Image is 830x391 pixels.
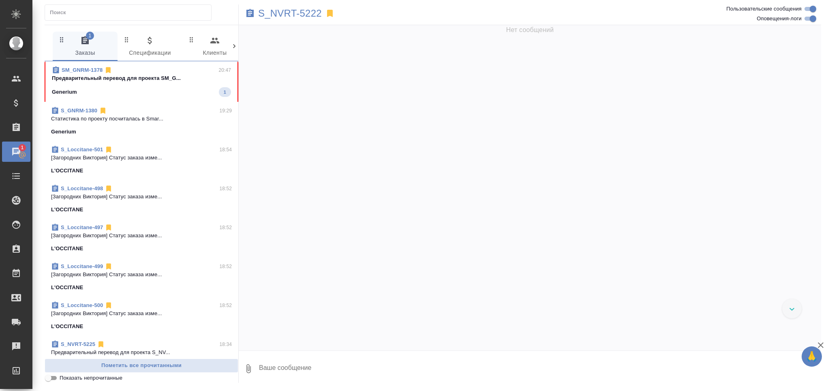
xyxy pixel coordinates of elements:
[45,102,238,141] div: S_GNRM-138019:29Cтатистика по проекту посчиталась в Smar...Generium
[61,263,103,269] a: S_Loccitane-499
[122,36,178,58] span: Спецификации
[61,185,103,191] a: S_Loccitane-498
[45,61,238,102] div: SM_GNRM-137820:47Предварительный перевод для проекта SM_G...Generium1
[104,66,112,74] svg: Отписаться
[218,66,231,74] p: 20:47
[61,224,103,230] a: S_Loccitane-497
[51,348,232,357] p: Предварительный перевод для проекта S_NV...
[51,309,232,318] p: [Загородних Виктория] Статус заказа изме...
[60,374,122,382] span: Показать непрочитанные
[51,206,83,214] p: L'OCCITANE
[51,115,232,123] p: Cтатистика по проекту посчиталась в Smar...
[123,36,130,43] svg: Зажми и перетащи, чтобы поменять порядок вкладок
[58,36,113,58] span: Заказы
[105,301,113,309] svg: Отписаться
[45,180,238,219] div: S_Loccitane-49818:52[Загородних Виктория] Статус заказа изме...L'OCCITANE
[802,346,822,367] button: 🙏
[51,232,232,240] p: [Загородних Виктория] Статус заказа изме...
[219,146,232,154] p: 18:54
[51,271,232,279] p: [Загородних Виктория] Статус заказа изме...
[105,146,113,154] svg: Отписаться
[219,262,232,271] p: 18:52
[219,107,232,115] p: 19:29
[51,154,232,162] p: [Загородних Виктория] Статус заказа изме...
[61,341,95,347] a: S_NVRT-5225
[188,36,195,43] svg: Зажми и перетащи, чтобы поменять порядок вкладок
[219,340,232,348] p: 18:34
[61,107,97,114] a: S_GNRM-1380
[86,32,94,40] span: 1
[61,146,103,153] a: S_Loccitane-501
[51,128,76,136] p: Generium
[99,107,107,115] svg: Отписаться
[52,74,231,82] p: Предварительный перевод для проекта SM_G...
[61,302,103,308] a: S_Loccitane-500
[45,141,238,180] div: S_Loccitane-50118:54[Загородних Виктория] Статус заказа изме...L'OCCITANE
[51,322,83,331] p: L'OCCITANE
[45,359,238,373] button: Пометить все прочитанными
[219,185,232,193] p: 18:52
[16,144,28,152] span: 1
[52,88,77,96] p: Generium
[219,301,232,309] p: 18:52
[62,67,103,73] a: SM_GNRM-1378
[49,361,234,370] span: Пометить все прочитанными
[757,15,802,23] span: Оповещения-логи
[45,296,238,335] div: S_Loccitane-50018:52[Загородних Виктория] Статус заказа изме...L'OCCITANE
[97,340,105,348] svg: Отписаться
[51,193,232,201] p: [Загородних Виктория] Статус заказа изме...
[51,167,83,175] p: L'OCCITANE
[50,7,211,18] input: Поиск
[258,9,322,17] a: S_NVRT-5222
[105,185,113,193] svg: Отписаться
[219,223,232,232] p: 18:52
[51,284,83,292] p: L'OCCITANE
[2,142,30,162] a: 1
[45,335,238,374] div: S_NVRT-522518:34Предварительный перевод для проекта S_NV...Новартис Фарма
[726,5,802,13] span: Пользовательские сообщения
[51,245,83,253] p: L'OCCITANE
[45,219,238,258] div: S_Loccitane-49718:52[Загородних Виктория] Статус заказа изме...L'OCCITANE
[805,348,819,365] span: 🙏
[219,88,231,96] span: 1
[105,223,113,232] svg: Отписаться
[45,258,238,296] div: S_Loccitane-49918:52[Загородних Виктория] Статус заказа изме...L'OCCITANE
[506,25,554,35] span: Нет сообщений
[187,36,242,58] span: Клиенты
[58,36,66,43] svg: Зажми и перетащи, чтобы поменять порядок вкладок
[105,262,113,271] svg: Отписаться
